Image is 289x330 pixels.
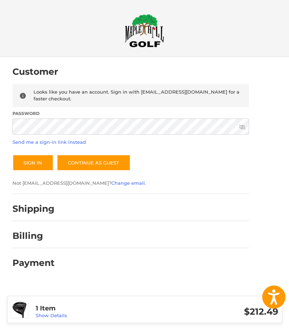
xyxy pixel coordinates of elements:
[12,230,54,241] h2: Billing
[12,139,86,145] a: Send me a sign-in link instead
[12,203,55,214] h2: Shipping
[36,313,67,318] a: Show Details
[111,180,145,186] a: Change email
[157,306,278,317] h3: $212.49
[12,154,54,171] button: Sign In
[12,180,249,187] p: Not [EMAIL_ADDRESS][DOMAIN_NAME]? .
[12,110,249,117] label: Password
[12,66,58,77] h2: Customer
[125,14,164,47] img: Maple Hill Golf
[12,257,55,268] h2: Payment
[11,301,28,318] img: Cobra Air-X 2 Offset Driver
[36,304,157,313] h3: 1 Item
[57,154,131,171] a: Continue as guest
[34,89,239,102] span: Looks like you have an account. Sign in with [EMAIL_ADDRESS][DOMAIN_NAME] for a faster checkout.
